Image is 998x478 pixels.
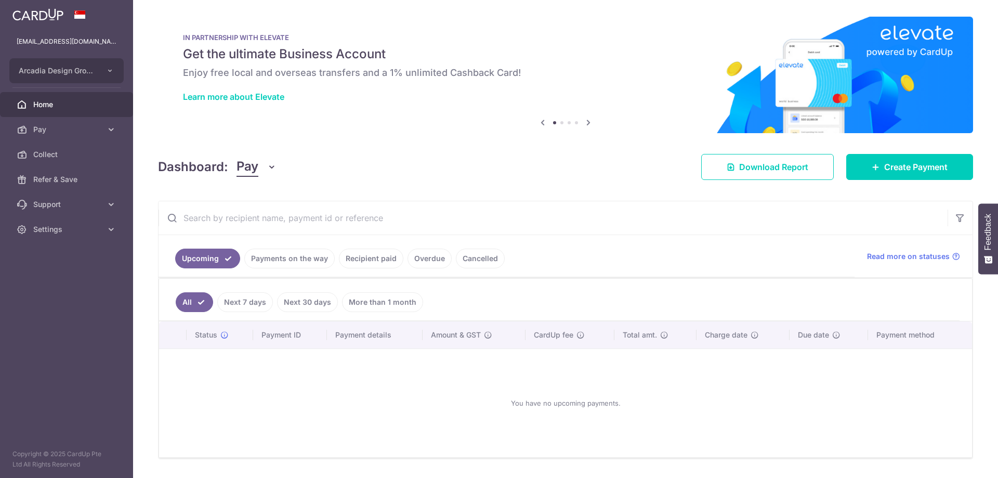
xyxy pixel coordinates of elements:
button: Arcadia Design Group Pte Ltd [9,58,124,83]
a: Create Payment [846,154,973,180]
th: Payment details [327,321,423,348]
th: Payment method [868,321,972,348]
button: Feedback - Show survey [978,203,998,274]
a: All [176,292,213,312]
th: Payment ID [253,321,327,348]
a: Cancelled [456,249,505,268]
a: Learn more about Elevate [183,92,284,102]
span: Arcadia Design Group Pte Ltd [19,66,96,76]
div: You have no upcoming payments. [172,357,960,449]
a: Next 7 days [217,292,273,312]
h5: Get the ultimate Business Account [183,46,948,62]
span: Support [33,199,102,210]
span: Create Payment [884,161,948,173]
span: Pay [33,124,102,135]
span: Charge date [705,330,747,340]
span: Refer & Save [33,174,102,185]
span: Status [195,330,217,340]
span: Collect [33,149,102,160]
a: Upcoming [175,249,240,268]
h4: Dashboard: [158,158,228,176]
a: Next 30 days [277,292,338,312]
h6: Enjoy free local and overseas transfers and a 1% unlimited Cashback Card! [183,67,948,79]
span: CardUp fee [534,330,573,340]
a: Payments on the way [244,249,335,268]
span: Due date [798,330,829,340]
img: CardUp [12,8,63,21]
span: Read more on statuses [867,251,950,262]
input: Search by recipient name, payment id or reference [159,201,948,235]
span: Feedback [983,214,993,250]
span: Pay [237,157,258,177]
a: Download Report [701,154,834,180]
a: Read more on statuses [867,251,960,262]
a: Recipient paid [339,249,403,268]
img: Renovation banner [158,17,973,133]
a: Overdue [408,249,452,268]
a: More than 1 month [342,292,423,312]
span: Download Report [739,161,808,173]
span: Settings [33,224,102,235]
button: Pay [237,157,277,177]
p: IN PARTNERSHIP WITH ELEVATE [183,33,948,42]
span: Home [33,99,102,110]
span: Amount & GST [431,330,481,340]
span: Total amt. [623,330,657,340]
p: [EMAIL_ADDRESS][DOMAIN_NAME] [17,36,116,47]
